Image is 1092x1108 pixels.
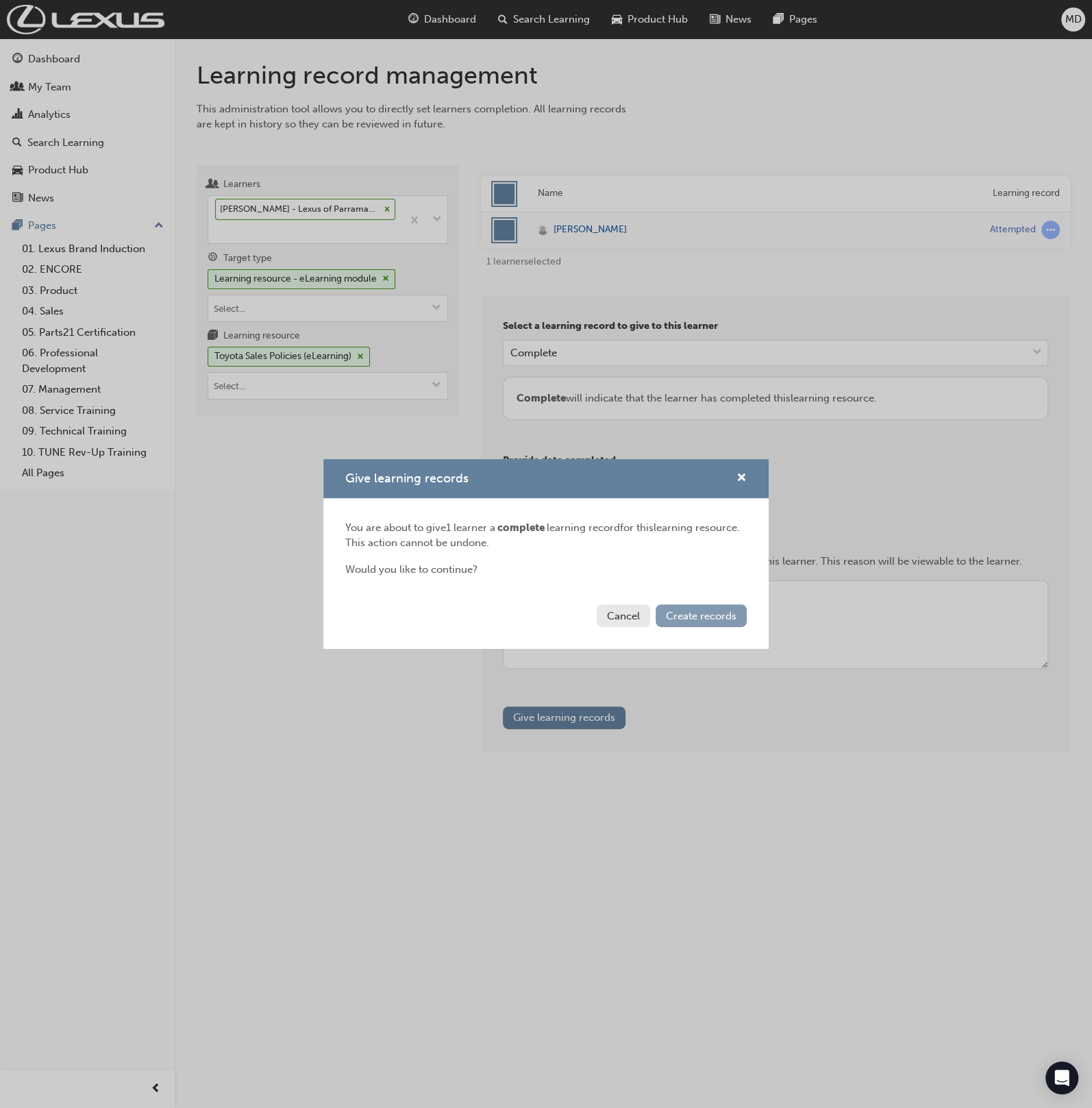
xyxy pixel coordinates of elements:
[656,604,747,627] button: Create records
[345,520,747,551] div: You are about to give 1 learner a learning record for this learning resource . This action cannot...
[666,610,736,622] span: Create records
[736,470,747,487] button: cross-icon
[345,562,747,578] div: Would you like to continue?
[345,471,469,486] span: Give learning records
[323,459,769,649] div: Give learning records
[597,604,650,627] button: Cancel
[1045,1061,1078,1094] div: Open Intercom Messenger
[495,521,547,534] span: complete
[736,473,747,485] span: cross-icon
